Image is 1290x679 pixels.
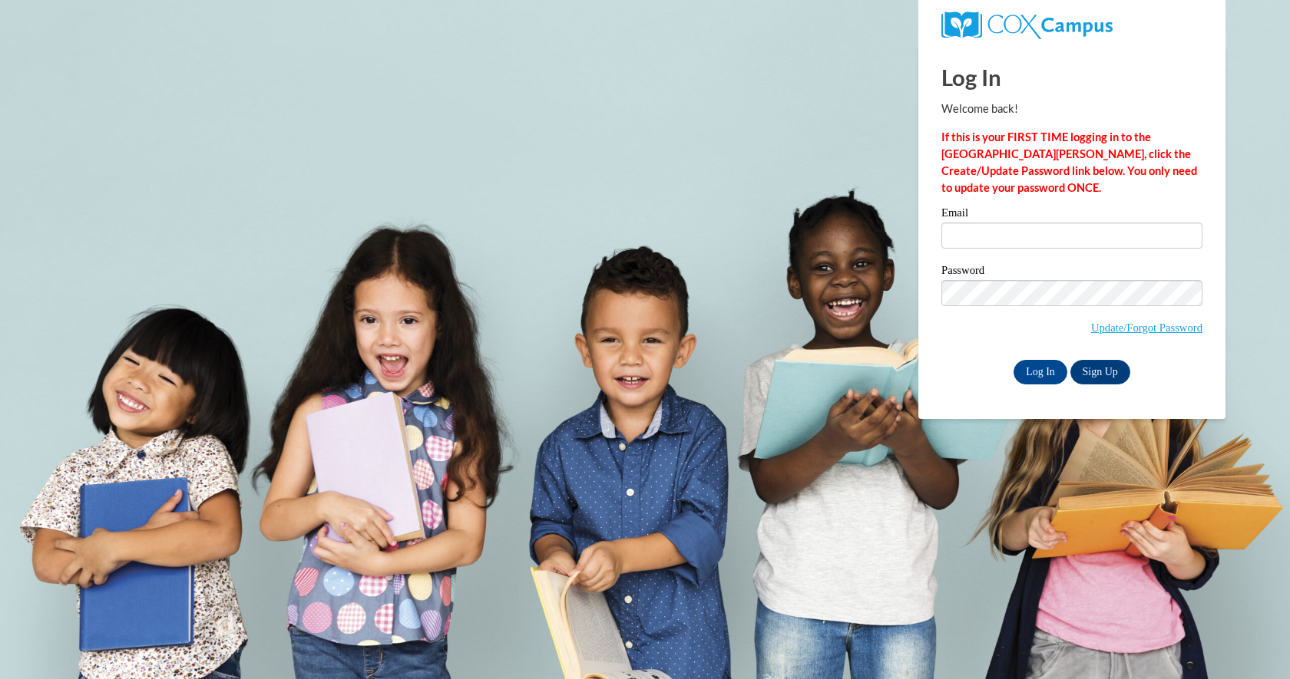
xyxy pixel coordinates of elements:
[941,101,1202,117] p: Welcome back!
[1070,360,1130,384] a: Sign Up
[941,207,1202,222] label: Email
[941,130,1197,194] strong: If this is your FIRST TIME logging in to the [GEOGRAPHIC_DATA][PERSON_NAME], click the Create/Upd...
[941,61,1202,93] h1: Log In
[941,18,1113,31] a: COX Campus
[941,12,1113,39] img: COX Campus
[941,265,1202,280] label: Password
[1014,360,1067,384] input: Log In
[1091,321,1202,334] a: Update/Forgot Password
